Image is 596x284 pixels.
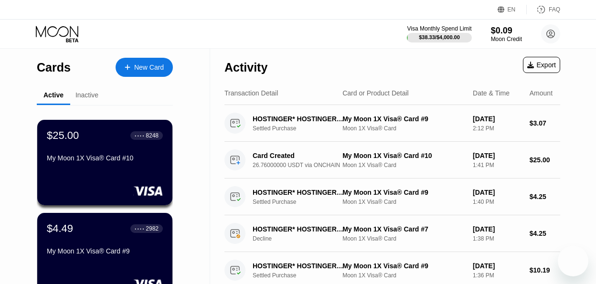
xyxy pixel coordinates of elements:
[523,57,560,73] div: Export
[473,189,522,196] div: [DATE]
[527,61,556,69] div: Export
[43,91,64,99] div: Active
[37,61,71,74] div: Cards
[146,225,159,232] div: 2982
[116,58,173,77] div: New Card
[146,132,159,139] div: 8248
[342,272,465,279] div: Moon 1X Visa® Card
[224,215,560,252] div: HOSTINGER* HOSTINGER.C [PHONE_NUMBER] CYDeclineMy Moon 1X Visa® Card #7Moon 1X Visa® Card[DATE]1:...
[530,156,560,164] div: $25.00
[473,199,522,205] div: 1:40 PM
[473,162,522,168] div: 1:41 PM
[342,199,465,205] div: Moon 1X Visa® Card
[47,247,163,255] div: My Moon 1X Visa® Card #9
[498,5,527,14] div: EN
[473,235,522,242] div: 1:38 PM
[342,115,465,123] div: My Moon 1X Visa® Card #9
[253,125,352,132] div: Settled Purchase
[253,262,345,270] div: HOSTINGER* HOSTINGER.C [PHONE_NUMBER] CY
[530,266,560,274] div: $10.19
[253,225,345,233] div: HOSTINGER* HOSTINGER.C [PHONE_NUMBER] CY
[224,89,278,97] div: Transaction Detail
[75,91,98,99] div: Inactive
[530,230,560,237] div: $4.25
[473,125,522,132] div: 2:12 PM
[530,119,560,127] div: $3.07
[558,246,588,276] iframe: Button to launch messaging window, conversation in progress
[508,6,516,13] div: EN
[549,6,560,13] div: FAQ
[527,5,560,14] div: FAQ
[342,89,409,97] div: Card or Product Detail
[253,162,352,168] div: 26.76000000 USDT via ONCHAIN
[473,89,510,97] div: Date & Time
[253,152,345,159] div: Card Created
[342,262,465,270] div: My Moon 1X Visa® Card #9
[530,89,553,97] div: Amount
[407,25,471,32] div: Visa Monthly Spend Limit
[224,105,560,142] div: HOSTINGER* HOSTINGER.C [PHONE_NUMBER] CYSettled PurchaseMy Moon 1X Visa® Card #9Moon 1X Visa® Car...
[473,225,522,233] div: [DATE]
[253,235,352,242] div: Decline
[224,142,560,179] div: Card Created26.76000000 USDT via ONCHAINMy Moon 1X Visa® Card #10Moon 1X Visa® Card[DATE]1:41 PM$...
[530,193,560,200] div: $4.25
[473,115,522,123] div: [DATE]
[342,189,465,196] div: My Moon 1X Visa® Card #9
[342,235,465,242] div: Moon 1X Visa® Card
[473,272,522,279] div: 1:36 PM
[342,152,465,159] div: My Moon 1X Visa® Card #10
[419,34,460,40] div: $38.33 / $4,000.00
[342,225,465,233] div: My Moon 1X Visa® Card #7
[491,26,522,42] div: $0.09Moon Credit
[342,162,465,168] div: Moon 1X Visa® Card
[47,129,79,142] div: $25.00
[491,36,522,42] div: Moon Credit
[407,25,471,42] div: Visa Monthly Spend Limit$38.33/$4,000.00
[47,154,163,162] div: My Moon 1X Visa® Card #10
[224,179,560,215] div: HOSTINGER* HOSTINGER.C [PHONE_NUMBER] CYSettled PurchaseMy Moon 1X Visa® Card #9Moon 1X Visa® Car...
[47,222,73,235] div: $4.49
[491,26,522,36] div: $0.09
[473,152,522,159] div: [DATE]
[253,199,352,205] div: Settled Purchase
[135,134,144,137] div: ● ● ● ●
[135,227,144,230] div: ● ● ● ●
[37,120,172,205] div: $25.00● ● ● ●8248My Moon 1X Visa® Card #10
[224,61,267,74] div: Activity
[253,272,352,279] div: Settled Purchase
[473,262,522,270] div: [DATE]
[253,115,345,123] div: HOSTINGER* HOSTINGER.C [PHONE_NUMBER] CY
[342,125,465,132] div: Moon 1X Visa® Card
[253,189,345,196] div: HOSTINGER* HOSTINGER.C [PHONE_NUMBER] CY
[134,63,164,72] div: New Card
